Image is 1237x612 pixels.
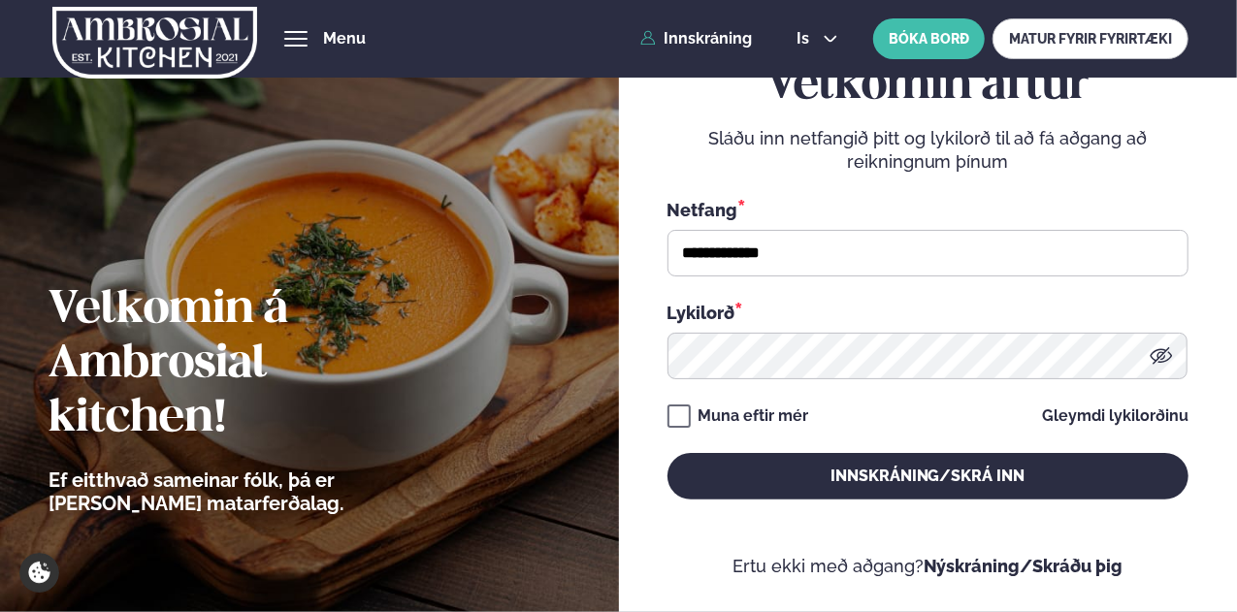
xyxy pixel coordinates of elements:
[667,127,1188,174] p: Sláðu inn netfangið þitt og lykilorð til að fá aðgang að reikningnum þínum
[667,59,1188,113] h2: Velkomin aftur
[797,31,815,47] span: is
[52,3,257,82] img: logo
[1042,408,1188,424] a: Gleymdi lykilorðinu
[667,453,1188,499] button: Innskráning/Skrá inn
[667,197,1188,222] div: Netfang
[993,18,1188,59] a: MATUR FYRIR FYRIRTÆKI
[873,18,985,59] button: BÓKA BORÐ
[667,300,1188,325] div: Lykilorð
[49,283,451,446] h2: Velkomin á Ambrosial kitchen!
[924,556,1123,576] a: Nýskráning/Skráðu þig
[19,553,59,593] a: Cookie settings
[667,555,1188,578] p: Ertu ekki með aðgang?
[284,27,308,50] button: hamburger
[640,30,752,48] a: Innskráning
[49,468,451,515] p: Ef eitthvað sameinar fólk, þá er [PERSON_NAME] matarferðalag.
[781,31,854,47] button: is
